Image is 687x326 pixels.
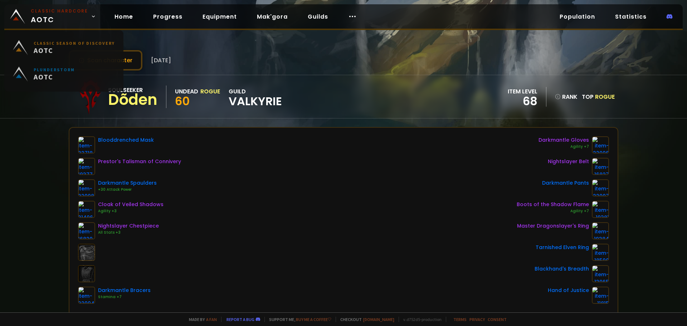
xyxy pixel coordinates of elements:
[508,96,537,107] div: 68
[302,9,334,24] a: Guilds
[98,208,164,214] div: Agility +3
[78,158,95,175] img: item-19377
[535,265,589,273] div: Blackhand's Breadth
[98,158,181,165] div: Prestor's Talisman of Connivery
[9,62,119,89] a: PlunderstormAOTC
[296,317,331,322] a: Buy me a coffee
[542,179,589,187] div: Darkmantle Pants
[453,317,467,322] a: Terms
[517,201,589,208] div: Boots of the Shadow Flame
[609,9,652,24] a: Statistics
[175,87,198,96] div: Undead
[592,201,609,218] img: item-19381
[517,208,589,214] div: Agility +7
[78,201,95,218] img: item-21406
[517,222,589,230] div: Master Dragonslayer's Ring
[548,287,589,294] div: Hand of Justice
[336,317,394,322] span: Checkout
[363,317,394,322] a: [DOMAIN_NAME]
[548,158,589,165] div: Nightslayer Belt
[592,158,609,175] img: item-16827
[536,244,589,251] div: Tarnished Elven Ring
[592,287,609,304] img: item-11815
[555,92,578,101] div: rank
[175,93,190,109] span: 60
[469,317,485,322] a: Privacy
[34,68,75,74] small: Plunderstorm
[399,317,442,322] span: v. d752d5 - production
[488,317,507,322] a: Consent
[34,74,75,83] span: AOTC
[592,222,609,239] img: item-19384
[151,56,171,65] span: [DATE]
[595,93,615,101] span: Rogue
[98,201,164,208] div: Cloak of Veiled Shadows
[582,92,615,101] div: Top
[185,317,217,322] span: Made by
[108,86,157,94] div: Soulseeker
[508,87,537,96] div: item level
[31,8,88,25] span: AOTC
[251,9,293,24] a: Mak'gora
[98,222,159,230] div: Nightslayer Chestpiece
[34,42,115,47] small: Classic Season of Discovery
[31,8,88,14] small: Classic Hardcore
[539,136,589,144] div: Darkmantle Gloves
[229,87,282,107] div: guild
[554,9,601,24] a: Population
[98,136,154,144] div: Blooddrenched Mask
[98,287,151,294] div: Darkmantle Bracers
[98,294,151,300] div: Stamina +7
[206,317,217,322] a: a fan
[592,265,609,282] img: item-13965
[9,36,119,62] a: Classic Season of DiscoveryAOTC
[592,244,609,261] img: item-18500
[78,136,95,154] img: item-22718
[200,87,220,96] div: Rogue
[78,287,95,304] img: item-22004
[78,179,95,196] img: item-22008
[229,96,282,107] span: Valkyrie
[592,179,609,196] img: item-22007
[539,144,589,150] div: Agility +7
[98,187,157,193] div: +30 Attack Power
[98,179,157,187] div: Darkmantle Spaulders
[78,222,95,239] img: item-16820
[147,9,188,24] a: Progress
[592,136,609,154] img: item-22006
[4,4,100,29] a: Classic HardcoreAOTC
[109,9,139,24] a: Home
[98,230,159,235] div: All Stats +3
[264,317,331,322] span: Support me,
[108,94,157,105] div: Dõden
[226,317,254,322] a: Report a bug
[34,47,115,56] span: AOTC
[197,9,243,24] a: Equipment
